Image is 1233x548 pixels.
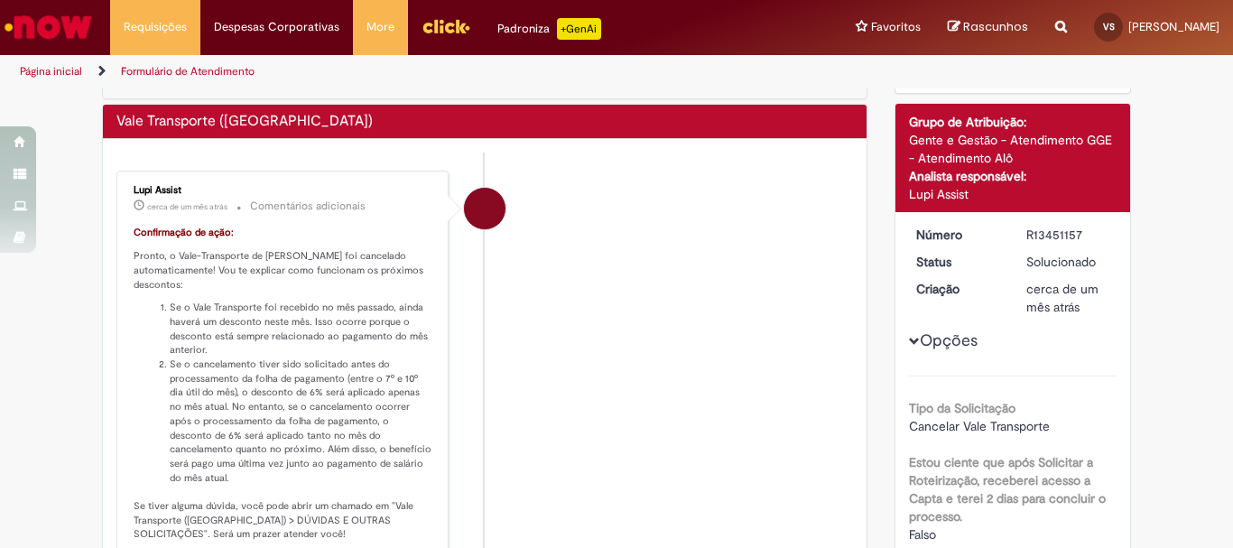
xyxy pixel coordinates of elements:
[909,185,1117,203] div: Lupi Assist
[909,113,1117,131] div: Grupo de Atribuição:
[903,280,1014,298] dt: Criação
[909,526,936,543] span: Falso
[1128,19,1219,34] span: [PERSON_NAME]
[557,18,601,40] p: +GenAi
[1103,21,1115,33] span: VS
[121,64,255,79] a: Formulário de Atendimento
[1026,226,1110,244] div: R13451157
[2,9,95,45] img: ServiceNow
[422,13,470,40] img: click_logo_yellow_360x200.png
[909,167,1117,185] div: Analista responsável:
[116,114,373,130] h2: Vale Transporte (VT) Histórico de tíquete
[20,64,82,79] a: Página inicial
[250,199,366,214] small: Comentários adicionais
[909,400,1015,416] b: Tipo da Solicitação
[1026,281,1099,315] span: cerca de um mês atrás
[909,131,1117,167] div: Gente e Gestão - Atendimento GGE - Atendimento Alô
[147,201,227,212] span: cerca de um mês atrás
[497,18,601,40] div: Padroniza
[464,188,505,229] div: Lupi Assist
[124,18,187,36] span: Requisições
[134,185,434,196] div: Lupi Assist
[903,253,1014,271] dt: Status
[871,18,921,36] span: Favoritos
[1026,253,1110,271] div: Solucionado
[963,18,1028,35] span: Rascunhos
[134,249,434,292] p: Pronto, o Vale-Transporte de [PERSON_NAME] foi cancelado automaticamente! Vou te explicar como fu...
[948,19,1028,36] a: Rascunhos
[147,201,227,212] time: 27/08/2025 09:44:35
[214,18,339,36] span: Despesas Corporativas
[909,418,1050,434] span: Cancelar Vale Transporte
[134,485,434,542] p: Se tiver alguma dúvida, você pode abrir um chamado em "Vale Transporte ([GEOGRAPHIC_DATA]) > DÚVI...
[170,301,434,358] li: Se o Vale Transporte foi recebido no mês passado, ainda haverá um desconto neste mês. Isso ocorre...
[1026,280,1110,316] div: 27/08/2025 09:44:08
[170,358,434,485] li: Se o cancelamento tiver sido solicitado antes do processamento da folha de pagamento (entre o 7º ...
[903,226,1014,244] dt: Número
[909,454,1106,525] b: Estou ciente que após Solicitar a Roteirização, receberei acesso a Capta e terei 2 dias para conc...
[366,18,394,36] span: More
[134,226,234,239] font: Confirmação de ação:
[1026,281,1099,315] time: 27/08/2025 09:44:08
[14,55,809,88] ul: Trilhas de página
